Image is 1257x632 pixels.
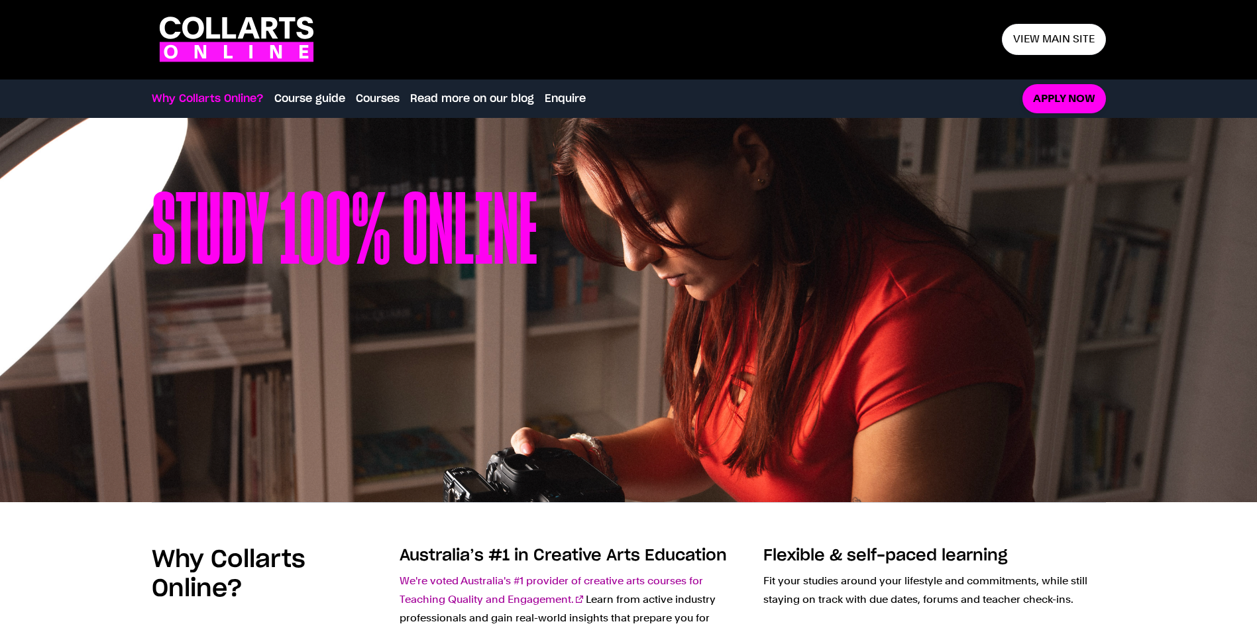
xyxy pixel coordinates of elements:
h1: Study 100% online [152,184,537,436]
a: View main site [1002,24,1106,55]
h3: Australia’s #1 in Creative Arts Education [400,545,742,566]
a: Enquire [545,91,586,107]
h3: Flexible & self-paced learning [763,545,1106,566]
a: We're voted Australia's #1 provider of creative arts courses for Teaching Quality and Engagement. [400,574,703,606]
a: Course guide [274,91,345,107]
h2: Why Collarts Online? [152,545,384,604]
a: Apply now [1022,84,1106,114]
p: Fit your studies around your lifestyle and commitments, while still staying on track with due dat... [763,572,1106,609]
a: Courses [356,91,400,107]
a: Why Collarts Online? [152,91,264,107]
a: Read more on our blog [410,91,534,107]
